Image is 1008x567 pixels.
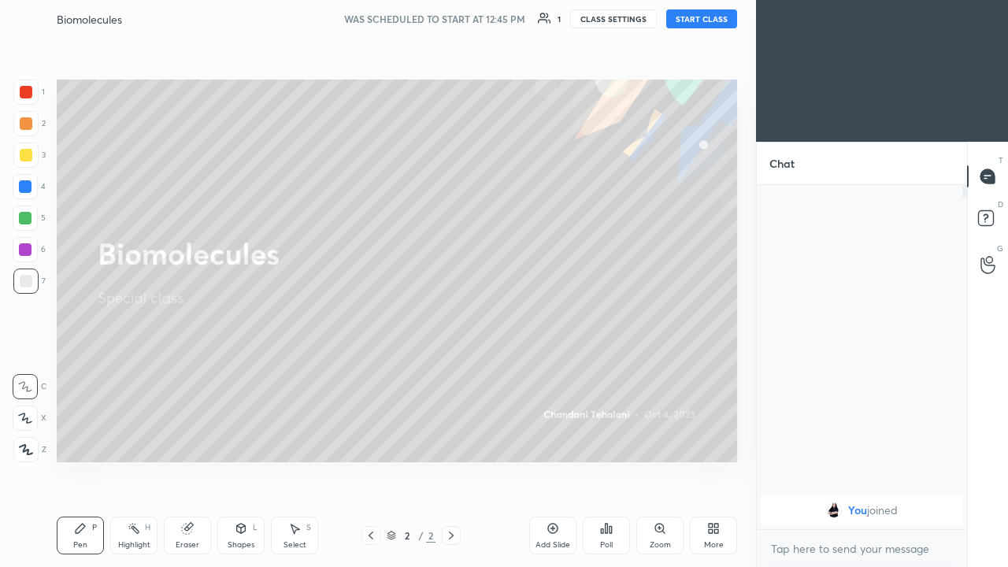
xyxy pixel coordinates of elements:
[73,541,87,549] div: Pen
[998,198,1003,210] p: D
[704,541,724,549] div: More
[253,524,258,532] div: L
[666,9,737,28] button: START CLASS
[145,524,150,532] div: H
[13,237,46,262] div: 6
[13,437,46,462] div: Z
[826,502,842,518] img: 93dc95a7feed4e9ea002630bf0083886.jpg
[757,491,967,529] div: grid
[848,504,867,517] span: You
[867,504,898,517] span: joined
[13,206,46,231] div: 5
[997,243,1003,254] p: G
[13,143,46,168] div: 3
[418,531,423,540] div: /
[57,12,122,27] h4: Biomolecules
[535,541,570,549] div: Add Slide
[999,154,1003,166] p: T
[176,541,199,549] div: Eraser
[92,524,97,532] div: P
[13,80,45,105] div: 1
[570,9,657,28] button: CLASS SETTINGS
[118,541,150,549] div: Highlight
[344,12,525,26] h5: WAS SCHEDULED TO START AT 12:45 PM
[426,528,435,543] div: 2
[13,269,46,294] div: 7
[13,174,46,199] div: 4
[13,111,46,136] div: 2
[283,541,306,549] div: Select
[306,524,311,532] div: S
[600,541,613,549] div: Poll
[13,374,46,399] div: C
[757,143,807,184] p: Chat
[399,531,415,540] div: 2
[558,15,561,23] div: 1
[650,541,671,549] div: Zoom
[13,406,46,431] div: X
[228,541,254,549] div: Shapes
